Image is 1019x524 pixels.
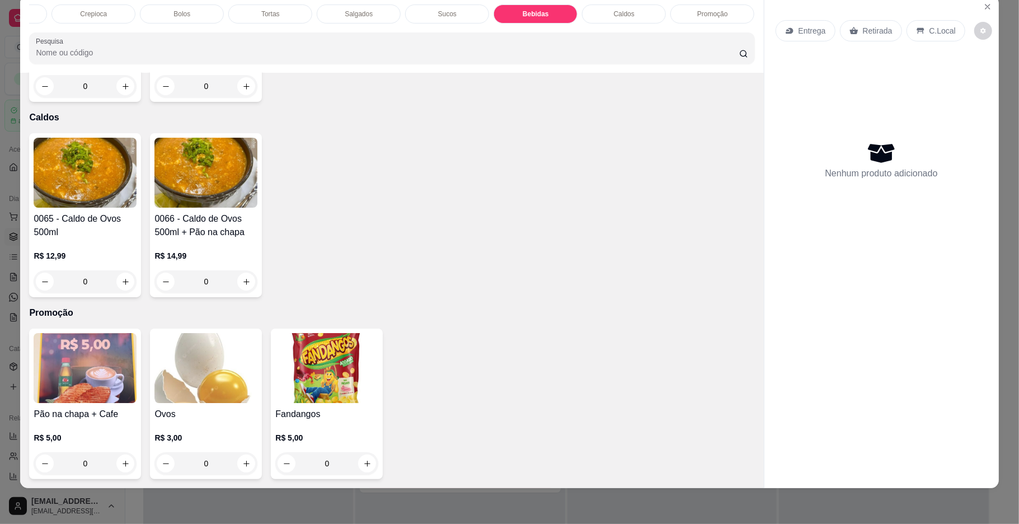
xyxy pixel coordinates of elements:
button: decrease-product-quantity [157,77,175,95]
h4: Ovos [154,408,257,421]
h4: 0066 - Caldo de Ovos 500ml + Pão na chapa [154,212,257,239]
button: decrease-product-quantity [974,22,992,40]
button: increase-product-quantity [358,455,376,472]
p: Bebidas [523,10,549,18]
img: product-image [34,333,137,403]
button: increase-product-quantity [237,77,255,95]
button: increase-product-quantity [237,273,255,291]
p: Bolos [173,10,190,18]
p: R$ 12,99 [34,250,137,261]
p: Salgados [345,10,373,18]
button: increase-product-quantity [116,273,134,291]
h4: Pão na chapa + Cafe [34,408,137,421]
p: Nenhum produto adicionado [825,167,938,180]
button: increase-product-quantity [116,77,134,95]
p: Sucos [438,10,457,18]
p: C.Local [929,25,956,36]
p: Caldos [29,111,754,124]
p: Caldos [614,10,635,18]
p: Tortas [261,10,280,18]
img: product-image [154,138,257,208]
p: Entrega [799,25,826,36]
p: R$ 5,00 [34,432,137,443]
p: R$ 5,00 [275,432,378,443]
button: increase-product-quantity [237,455,255,472]
img: product-image [154,333,257,403]
h4: Fandangos [275,408,378,421]
label: Pesquisa [36,36,67,46]
p: Retirada [863,25,893,36]
button: decrease-product-quantity [36,77,54,95]
h4: 0065 - Caldo de Ovos 500ml [34,212,137,239]
button: decrease-product-quantity [157,455,175,472]
button: decrease-product-quantity [36,455,54,472]
p: Crepioca [80,10,107,18]
p: Promoção [697,10,728,18]
button: decrease-product-quantity [36,273,54,291]
button: decrease-product-quantity [157,273,175,291]
p: R$ 3,00 [154,432,257,443]
img: product-image [275,333,378,403]
p: R$ 14,99 [154,250,257,261]
input: Pesquisa [36,47,739,58]
button: decrease-product-quantity [278,455,295,472]
p: Promoção [29,306,754,320]
button: increase-product-quantity [116,455,134,472]
img: product-image [34,138,137,208]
